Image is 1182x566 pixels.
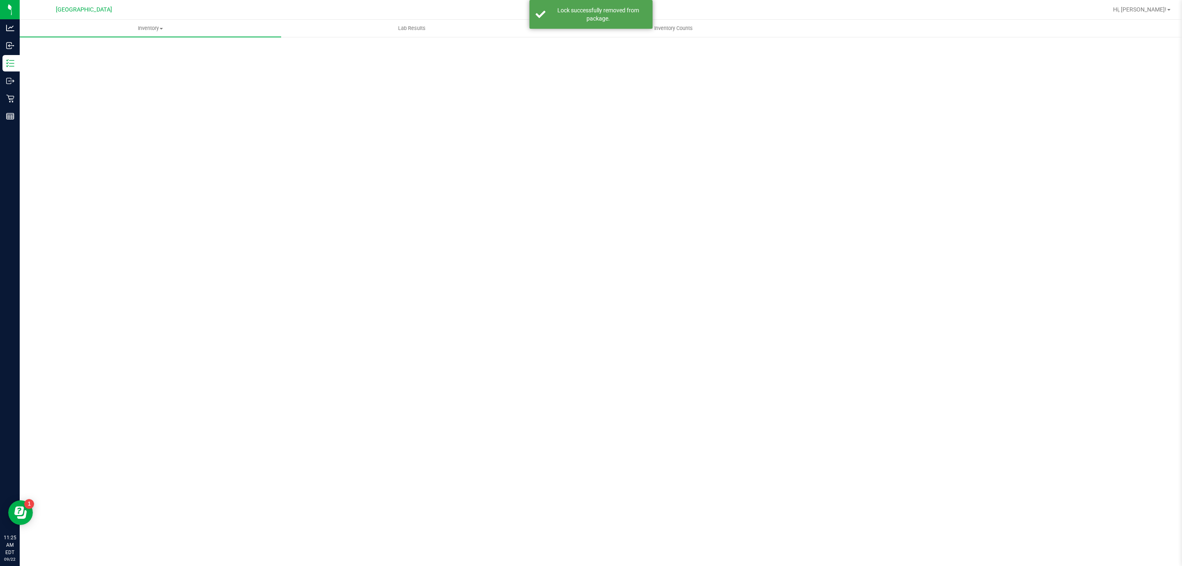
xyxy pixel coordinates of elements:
p: 11:25 AM EDT [4,534,16,556]
span: Lab Results [387,25,437,32]
a: Inventory Counts [543,20,804,37]
span: Hi, [PERSON_NAME]! [1113,6,1166,13]
span: Inventory [20,25,281,32]
p: 09/22 [4,556,16,562]
a: Lab Results [281,20,543,37]
div: Lock successfully removed from package. [550,6,646,23]
a: Inventory [20,20,281,37]
inline-svg: Outbound [6,77,14,85]
inline-svg: Analytics [6,24,14,32]
iframe: Resource center [8,500,33,525]
iframe: Resource center unread badge [24,499,34,509]
inline-svg: Inbound [6,41,14,50]
inline-svg: Retail [6,94,14,103]
inline-svg: Inventory [6,59,14,67]
span: [GEOGRAPHIC_DATA] [56,6,112,13]
inline-svg: Reports [6,112,14,120]
span: Inventory Counts [643,25,704,32]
